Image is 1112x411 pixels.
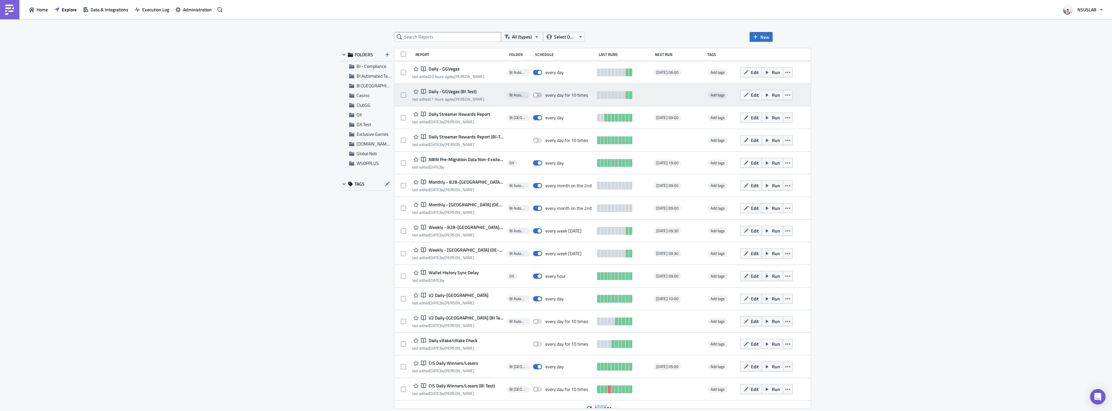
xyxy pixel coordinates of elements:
[711,296,725,302] span: Add tags
[762,294,783,304] button: Run
[543,32,585,42] button: Select Owner
[772,182,780,189] span: Run
[711,114,725,121] span: Add tags
[427,134,504,140] span: Daily Streamer Rewards Report (BI-Test)
[412,255,504,260] div: last edited by [PERSON_NAME]
[711,363,725,370] span: Add tags
[427,66,460,72] span: Daily - GGVegas
[509,274,514,279] span: DX
[545,115,564,121] div: every day
[357,82,403,89] span: BI Toronto
[751,137,759,144] span: Edit
[711,137,725,143] span: Add tags
[427,292,488,298] span: V2 Daily-Germany
[740,158,762,168] button: Edit
[751,205,759,211] span: Edit
[772,205,780,211] span: Run
[545,341,588,347] div: every day for 10 times
[512,33,532,40] span: All (types)
[509,364,527,369] span: BI Toronto
[762,180,783,190] button: Run
[751,295,759,302] span: Edit
[708,341,727,347] span: Add tags
[740,362,762,372] button: Edit
[772,295,780,302] span: Run
[656,115,679,120] span: [DATE] 09:00
[429,232,441,238] time: 2025-08-06T21:00:53Z
[740,339,762,349] button: Edit
[545,205,592,211] div: every month on the 2nd
[751,250,759,257] span: Edit
[656,364,679,369] span: [DATE] 05:00
[708,114,727,121] span: Add tags
[427,89,476,94] span: Daily - GGVegas (BI Test)
[751,341,759,347] span: Edit
[656,296,679,301] span: [DATE] 10:00
[711,228,725,234] span: Add tags
[711,182,725,189] span: Add tags
[509,70,527,75] span: BI Automated Tableau Reporting
[80,5,132,15] button: Data & Integrations
[172,5,215,15] button: Administration
[412,165,504,169] div: last edited by
[751,69,759,76] span: Edit
[711,92,725,98] span: Add tags
[132,5,172,15] a: Execution Log
[509,228,527,233] span: BI Automated Tableau Reporting
[708,92,727,98] span: Add tags
[394,32,501,42] input: Search Reports
[751,273,759,279] span: Edit
[429,345,441,351] time: 2025-07-31T03:21:15Z
[708,228,727,234] span: Add tags
[772,341,780,347] span: Run
[545,160,564,166] div: every day
[656,183,679,188] span: [DATE] 09:00
[656,274,679,279] span: [DATE] 09:00
[711,318,725,324] span: Add tags
[509,319,527,324] span: BI Automated Tableau Reporting
[429,141,441,147] time: 2025-08-15T22:21:25Z
[357,102,370,108] span: ClubGG
[708,69,727,76] span: Add tags
[1077,6,1096,13] span: NSUSLAB
[412,323,504,328] div: last edited by [PERSON_NAME]
[427,111,490,117] span: Daily Streamer Rewards Report
[750,32,773,42] button: New
[412,233,504,237] div: last edited by [PERSON_NAME]
[427,315,504,321] span: V2 Daily-Germany (BI Test)
[357,63,386,70] span: BI - Compliance
[545,364,564,370] div: every day
[751,227,759,234] span: Edit
[707,52,737,57] div: Tags
[762,339,783,349] button: Run
[762,67,783,77] button: Run
[708,205,727,211] span: Add tags
[708,318,727,325] span: Add tags
[427,202,504,208] span: Monthly - Germany (DE-Reporting)
[762,384,783,394] button: Run
[412,210,504,215] div: last edited by [PERSON_NAME]
[772,318,780,325] span: Run
[751,159,759,166] span: Edit
[711,160,725,166] span: Add tags
[51,5,80,15] button: Explore
[427,338,477,343] span: Daily vRake/cRake Check
[599,52,652,57] div: Last Runs
[772,363,780,370] span: Run
[357,160,379,167] span: WSOPPLUS
[412,346,477,351] div: last edited by [PERSON_NAME]
[772,159,780,166] span: Run
[357,140,400,147] span: GGPOKER.CA Noti
[772,137,780,144] span: Run
[740,316,762,326] button: Edit
[509,183,527,188] span: BI Automated Tableau Reporting
[656,160,679,166] span: [DATE] 19:00
[412,74,484,79] div: last edited by [PERSON_NAME]
[740,203,762,213] button: Edit
[427,179,504,185] span: Monthly - B2B-Brazil (BR-Reporting)
[762,135,783,145] button: Run
[762,158,783,168] button: Run
[429,300,441,306] time: 2025-08-06T17:42:55Z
